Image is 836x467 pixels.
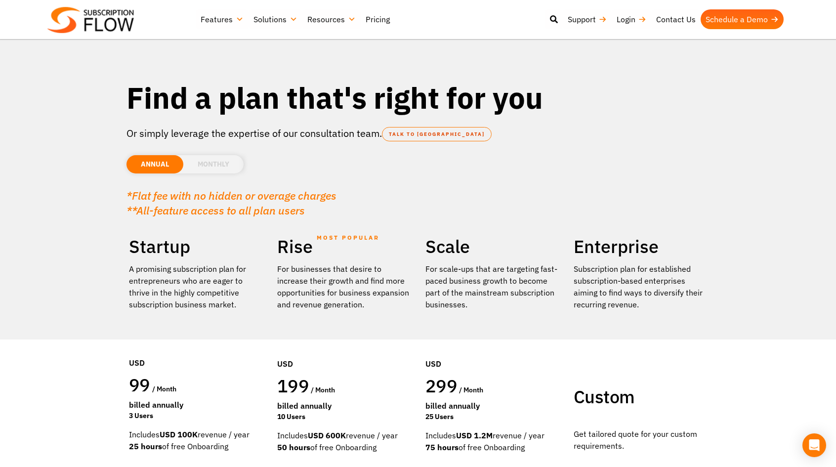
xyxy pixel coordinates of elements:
div: Open Intercom Messenger [802,433,826,457]
div: Includes revenue / year of free Onboarding [425,429,559,453]
a: TALK TO [GEOGRAPHIC_DATA] [382,127,492,141]
h2: Scale [425,235,559,258]
strong: 50 hours [277,442,310,452]
h2: Startup [129,235,262,258]
strong: USD 600K [308,430,346,440]
strong: 75 hours [425,442,459,452]
h1: Find a plan that's right for you [126,79,710,116]
span: / month [311,385,335,394]
li: MONTHLY [183,155,244,173]
em: *Flat fee with no hidden or overage charges [126,188,336,203]
div: USD [425,328,559,375]
span: 99 [129,373,150,396]
a: Resources [302,9,361,29]
a: Solutions [249,9,302,29]
a: Contact Us [651,9,701,29]
p: Subscription plan for established subscription-based enterprises aiming to find ways to diversify... [574,263,707,310]
span: 199 [277,374,309,397]
div: For businesses that desire to increase their growth and find more opportunities for business expa... [277,263,411,310]
strong: USD 100K [160,429,198,439]
p: A promising subscription plan for entrepreneurs who are eager to thrive in the highly competitive... [129,263,262,310]
span: 299 [425,374,457,397]
a: Pricing [361,9,395,29]
div: Billed Annually [277,400,411,412]
p: Get tailored quote for your custom requirements. [574,428,707,452]
span: / month [152,384,176,393]
span: / month [459,385,483,394]
div: 10 Users [277,412,411,422]
li: ANNUAL [126,155,183,173]
a: Login [612,9,651,29]
h2: Rise [277,235,411,258]
div: USD [277,328,411,375]
div: Billed Annually [129,399,262,411]
a: Schedule a Demo [701,9,784,29]
div: Includes revenue / year of free Onboarding [129,428,262,452]
strong: USD 1.2M [456,430,493,440]
a: Support [563,9,612,29]
em: **All-feature access to all plan users [126,203,305,217]
img: Subscriptionflow [47,7,134,33]
div: USD [129,327,262,374]
strong: 25 hours [129,441,162,451]
a: Features [196,9,249,29]
div: For scale-ups that are targeting fast-paced business growth to become part of the mainstream subs... [425,263,559,310]
p: Or simply leverage the expertise of our consultation team. [126,126,710,141]
h2: Enterprise [574,235,707,258]
span: Custom [574,385,634,408]
span: MOST POPULAR [317,226,379,249]
div: 25 Users [425,412,559,422]
div: Includes revenue / year of free Onboarding [277,429,411,453]
div: Billed Annually [425,400,559,412]
div: 3 Users [129,411,262,421]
